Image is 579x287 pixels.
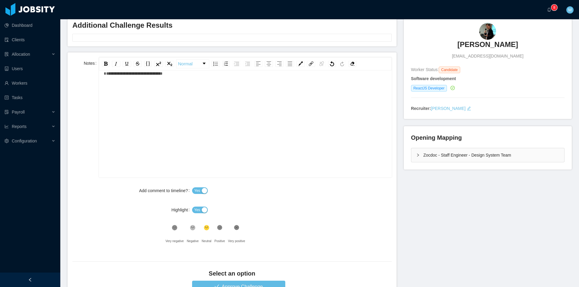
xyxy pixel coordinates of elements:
[547,8,551,12] i: icon: bell
[72,269,392,278] h4: Select an option
[5,139,9,143] i: icon: setting
[176,60,209,68] a: Block Type
[411,148,564,162] div: icon: rightZocdoc - Staff Engineer - Design System Team
[232,61,241,67] div: Indent
[144,61,152,67] div: Monospace
[12,139,37,143] span: Configuration
[12,52,30,57] span: Allocation
[449,86,455,90] a: icon: check-circle
[416,153,420,157] i: icon: right
[551,5,557,11] sup: 8
[134,61,142,67] div: Strikethrough
[211,61,220,67] div: Unordered
[165,61,174,67] div: Subscript
[553,5,555,11] p: 8
[479,23,496,40] img: a9a3f669-f647-4b26-8b32-d809a085ca33_68ded06cb88dc-90w.png
[307,61,315,67] div: Link
[265,61,273,67] div: Center
[222,61,230,67] div: Ordered
[5,92,55,104] a: icon: profileTasks
[348,61,356,67] div: Remove
[457,40,518,53] a: [PERSON_NAME]
[439,67,460,73] span: Candidate
[411,85,447,92] span: ReactJS Developer
[99,57,391,70] div: rdw-toolbar
[102,61,109,67] div: Bold
[306,59,327,68] div: rdw-link-control
[5,110,9,114] i: icon: file-protect
[568,6,572,14] span: M
[72,20,392,30] h3: Additional Challenge Results
[202,235,211,247] div: Neutral
[327,59,347,68] div: rdw-history-control
[467,106,471,111] i: icon: edit
[451,86,455,90] i: icon: check-circle
[112,61,120,67] div: Italic
[139,188,192,193] label: Add comment to timeline?
[84,61,99,66] label: Notes
[178,58,192,70] span: Normal
[5,34,55,46] a: icon: auditClients
[243,61,252,67] div: Outdent
[275,61,283,67] div: Right
[5,19,55,31] a: icon: pie-chartDashboard
[5,63,55,75] a: icon: robotUsers
[452,53,524,59] span: [EMAIL_ADDRESS][DOMAIN_NAME]
[338,61,346,67] div: Redo
[318,61,326,67] div: Unlink
[431,106,466,111] a: [PERSON_NAME]
[194,207,200,213] span: Yes
[254,61,262,67] div: Left
[228,235,245,247] div: Very positive
[166,235,184,247] div: Very negative
[347,59,358,68] div: rdw-remove-control
[12,110,25,114] span: Payroll
[411,133,462,142] h4: Opening Mapping
[5,52,9,56] i: icon: solution
[210,59,253,68] div: rdw-list-control
[99,57,391,177] div: rdw-wrapper
[295,59,306,68] div: rdw-color-picker
[328,61,336,67] div: Undo
[286,61,294,67] div: Justify
[214,235,225,247] div: Positive
[411,67,439,72] span: Worker Status:
[411,76,456,81] strong: Software development
[172,207,192,212] label: Highlight
[176,59,209,68] div: rdw-dropdown
[101,59,175,68] div: rdw-inline-control
[5,77,55,89] a: icon: userWorkers
[411,106,431,111] strong: Recruiter:
[194,188,200,194] span: Yes
[175,59,210,68] div: rdw-block-control
[123,61,131,67] div: Underline
[253,59,295,68] div: rdw-textalign-control
[187,235,198,247] div: Negative
[104,67,387,173] div: rdw-editor
[12,124,27,129] span: Reports
[457,40,518,49] h3: [PERSON_NAME]
[5,124,9,129] i: icon: line-chart
[154,61,163,67] div: Superscript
